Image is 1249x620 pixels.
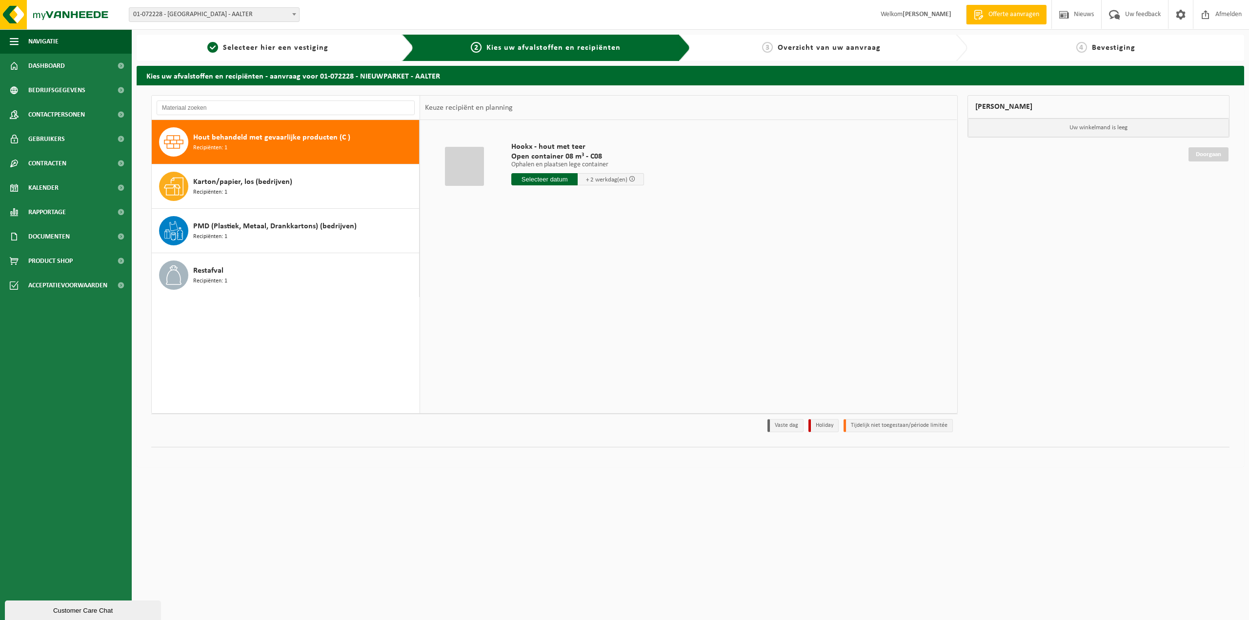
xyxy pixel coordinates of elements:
span: Kalender [28,176,59,200]
span: Restafval [193,265,223,277]
span: Contactpersonen [28,102,85,127]
input: Selecteer datum [511,173,578,185]
a: Doorgaan [1189,147,1229,161]
span: Hout behandeld met gevaarlijke producten (C ) [193,132,350,143]
span: Bevestiging [1092,44,1135,52]
span: Acceptatievoorwaarden [28,273,107,298]
span: 2 [471,42,482,53]
span: Product Shop [28,249,73,273]
span: Overzicht van uw aanvraag [778,44,881,52]
span: + 2 werkdag(en) [586,177,627,183]
span: Recipiënten: 1 [193,188,227,197]
button: PMD (Plastiek, Metaal, Drankkartons) (bedrijven) Recipiënten: 1 [152,209,420,253]
span: PMD (Plastiek, Metaal, Drankkartons) (bedrijven) [193,220,357,232]
div: [PERSON_NAME] [967,95,1230,119]
span: 3 [762,42,773,53]
span: Recipiënten: 1 [193,277,227,286]
input: Materiaal zoeken [157,100,415,115]
span: 01-072228 - NIEUWPARKET - AALTER [129,8,299,21]
p: Ophalen en plaatsen lege container [511,161,644,168]
span: 01-072228 - NIEUWPARKET - AALTER [129,7,300,22]
h2: Kies uw afvalstoffen en recipiënten - aanvraag voor 01-072228 - NIEUWPARKET - AALTER [137,66,1244,85]
iframe: chat widget [5,599,163,620]
span: Recipiënten: 1 [193,232,227,241]
a: Offerte aanvragen [966,5,1047,24]
button: Hout behandeld met gevaarlijke producten (C ) Recipiënten: 1 [152,120,420,164]
a: 1Selecteer hier een vestiging [141,42,394,54]
span: Kies uw afvalstoffen en recipiënten [486,44,621,52]
button: Karton/papier, los (bedrijven) Recipiënten: 1 [152,164,420,209]
strong: [PERSON_NAME] [903,11,951,18]
span: Selecteer hier een vestiging [223,44,328,52]
span: Open container 08 m³ - C08 [511,152,644,161]
span: Offerte aanvragen [986,10,1042,20]
span: Contracten [28,151,66,176]
span: Karton/papier, los (bedrijven) [193,176,292,188]
span: Dashboard [28,54,65,78]
span: Documenten [28,224,70,249]
span: Navigatie [28,29,59,54]
span: 1 [207,42,218,53]
button: Restafval Recipiënten: 1 [152,253,420,297]
span: Hookx - hout met teer [511,142,644,152]
span: Recipiënten: 1 [193,143,227,153]
li: Holiday [808,419,839,432]
li: Vaste dag [767,419,804,432]
li: Tijdelijk niet toegestaan/période limitée [844,419,953,432]
div: Keuze recipiënt en planning [420,96,518,120]
p: Uw winkelmand is leeg [968,119,1229,137]
span: Bedrijfsgegevens [28,78,85,102]
span: Rapportage [28,200,66,224]
span: Gebruikers [28,127,65,151]
span: 4 [1076,42,1087,53]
